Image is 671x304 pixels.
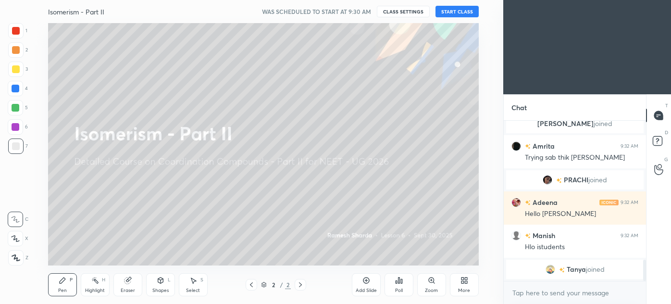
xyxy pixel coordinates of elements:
div: 5 [8,100,28,115]
img: 6fb1c16249764e23aa5407e99f78ab05.jpg [511,198,521,207]
h6: Adeena [531,197,558,207]
div: 9:32 AM [621,200,638,205]
div: Z [8,250,28,266]
div: 2 [285,280,291,289]
h6: Manish [531,230,555,241]
div: 9:32 AM [621,233,638,239]
div: 9:32 AM [621,143,638,149]
p: Chat [504,95,534,120]
img: no-rating-badge.077c3623.svg [525,233,531,239]
div: L [168,278,171,282]
div: Hello [PERSON_NAME] [525,209,638,219]
div: Add Slide [356,288,377,293]
div: Highlight [85,288,105,293]
div: Trying sab thik [PERSON_NAME] [525,153,638,163]
div: H [102,278,105,282]
div: 2 [269,282,278,288]
div: Select [186,288,200,293]
span: joined [588,176,607,184]
div: grid [504,121,646,281]
span: PRACHI [564,176,588,184]
img: no-rating-badge.077c3623.svg [525,144,531,149]
span: joined [586,266,605,273]
div: / [280,282,283,288]
div: 7 [8,139,28,154]
div: Zoom [425,288,438,293]
img: no-rating-badge.077c3623.svg [556,178,562,183]
span: Tanya [567,266,586,273]
div: 1 [8,23,27,38]
h5: WAS SCHEDULED TO START AT 9:30 AM [262,7,371,16]
div: 2 [8,42,28,58]
div: Eraser [121,288,135,293]
p: [PERSON_NAME] [512,120,638,127]
div: Poll [395,288,403,293]
div: 6 [8,119,28,135]
span: joined [594,119,612,128]
h6: Amrita [531,141,555,151]
img: iconic-light.a09c19a4.png [599,200,619,205]
div: 3 [8,62,28,77]
div: X [8,231,28,246]
p: D [665,129,668,136]
img: 2cb808eab4f547b4b23004237b8fd6b2.jpg [511,141,521,151]
img: no-rating-badge.077c3623.svg [559,267,565,273]
div: 4 [8,81,28,96]
img: 27d1fdbf89924d36bcdff69200bbe38d.jpg [546,265,555,274]
div: Hlo istudents [525,242,638,252]
div: S [200,278,203,282]
p: T [665,102,668,109]
button: START CLASS [435,6,479,17]
button: CLASS SETTINGS [377,6,430,17]
p: G [664,156,668,163]
div: Pen [58,288,67,293]
img: 2c52e7db350d4da7b9fd615e19d65f6e.jpg [543,175,552,185]
h4: Isomerism - Part II [48,7,104,16]
img: default.png [511,231,521,241]
div: More [458,288,470,293]
div: Shapes [152,288,169,293]
div: C [8,212,28,227]
div: P [70,278,73,282]
img: no-rating-badge.077c3623.svg [525,200,531,205]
